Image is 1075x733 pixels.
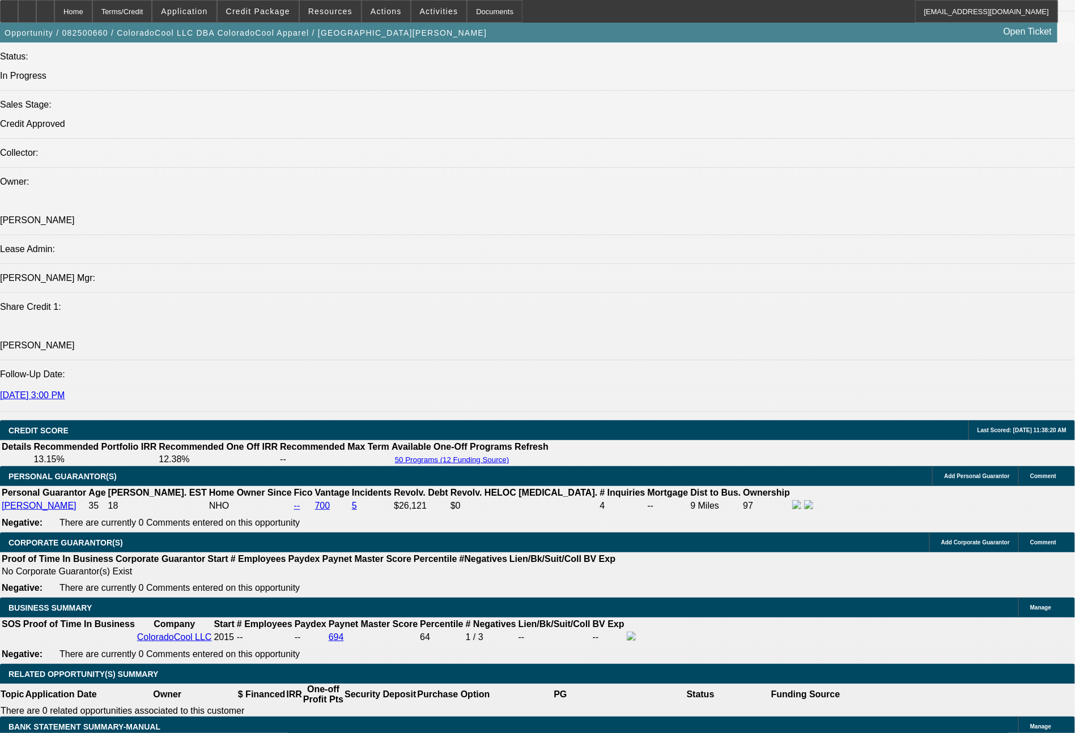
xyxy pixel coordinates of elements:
[218,1,299,22] button: Credit Package
[288,554,320,564] b: Paydex
[308,7,352,16] span: Resources
[450,500,598,512] td: $0
[519,619,590,629] b: Lien/Bk/Suit/Coll
[60,649,300,659] span: There are currently 0 Comments entered on this opportunity
[161,7,207,16] span: Application
[158,454,278,465] td: 12.38%
[999,22,1056,41] a: Open Ticket
[451,488,598,497] b: Revolv. HELOC [MEDICAL_DATA].
[214,631,235,643] td: 2015
[329,619,418,629] b: Paynet Master Score
[231,554,286,564] b: # Employees
[154,619,195,629] b: Company
[771,684,841,705] th: Funding Source
[352,501,357,510] a: 5
[1,441,32,453] th: Details
[631,684,771,705] th: Status
[944,473,1010,479] span: Add Personal Guarantor
[420,619,463,629] b: Percentile
[279,454,390,465] td: --
[97,684,237,705] th: Owner
[460,554,508,564] b: #Negatives
[315,501,330,510] a: 700
[237,632,243,642] span: --
[584,554,615,564] b: BV Exp
[108,500,207,512] td: 18
[315,488,350,497] b: Vantage
[9,670,158,679] span: RELATED OPPORTUNITY(S) SUMMARY
[9,426,69,435] span: CREDIT SCORE
[108,488,207,497] b: [PERSON_NAME]. EST
[9,472,117,481] span: PERSONAL GUARANTOR(S)
[392,455,513,464] button: 50 Programs (12 Funding Source)
[214,619,235,629] b: Start
[286,684,303,705] th: IRR
[88,500,106,512] td: 35
[978,427,1066,433] span: Last Scored: [DATE] 11:38:20 AM
[2,583,43,593] b: Negative:
[9,538,123,547] span: CORPORATE GUARANTOR(S)
[691,488,741,497] b: Dist to Bus.
[294,488,313,497] b: Fico
[804,500,813,509] img: linkedin-icon.png
[209,488,292,497] b: Home Owner Since
[137,632,212,642] a: ColoradoCool LLC
[417,684,490,705] th: Purchase Option
[294,631,327,643] td: --
[9,603,92,612] span: BUSINESS SUMMARY
[158,441,278,453] th: Recommended One Off IRR
[394,488,448,497] b: Revolv. Debt
[116,554,205,564] b: Corporate Guarantor
[2,518,43,527] b: Negative:
[329,632,344,642] a: 694
[300,1,361,22] button: Resources
[2,649,43,659] b: Negative:
[322,554,411,564] b: Paynet Master Score
[23,619,135,630] th: Proof of Time In Business
[294,501,300,510] a: --
[295,619,326,629] b: Paydex
[303,684,344,705] th: One-off Profit Pts
[509,554,581,564] b: Lien/Bk/Suit/Coll
[792,500,801,509] img: facebook-icon.png
[690,500,742,512] td: 9 Miles
[941,539,1010,546] span: Add Corporate Guarantor
[1,566,621,577] td: No Corporate Guarantor(s) Exist
[627,632,636,641] img: facebook-icon.png
[1030,604,1051,611] span: Manage
[420,7,458,16] span: Activities
[411,1,467,22] button: Activities
[742,500,791,512] td: 97
[490,684,630,705] th: PG
[593,619,624,629] b: BV Exp
[2,501,77,510] a: [PERSON_NAME]
[362,1,410,22] button: Actions
[60,583,300,593] span: There are currently 0 Comments entered on this opportunity
[226,7,290,16] span: Credit Package
[352,488,392,497] b: Incidents
[743,488,790,497] b: Ownership
[466,632,516,642] div: 1 / 3
[279,441,390,453] th: Recommended Max Term
[2,488,86,497] b: Personal Guarantor
[414,554,457,564] b: Percentile
[5,28,487,37] span: Opportunity / 082500660 / ColoradoCool LLC DBA ColoradoCool Apparel / [GEOGRAPHIC_DATA][PERSON_NAME]
[209,500,292,512] td: NHO
[393,500,449,512] td: $26,121
[24,684,97,705] th: Application Date
[33,441,157,453] th: Recommended Portfolio IRR
[647,500,689,512] td: --
[391,441,513,453] th: Available One-Off Programs
[152,1,216,22] button: Application
[518,631,591,643] td: --
[207,554,228,564] b: Start
[1,553,114,565] th: Proof of Time In Business
[420,632,463,642] div: 64
[237,684,286,705] th: $ Financed
[344,684,417,705] th: Security Deposit
[466,619,516,629] b: # Negatives
[1030,723,1051,730] span: Manage
[648,488,689,497] b: Mortgage
[514,441,549,453] th: Refresh
[60,518,300,527] span: There are currently 0 Comments entered on this opportunity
